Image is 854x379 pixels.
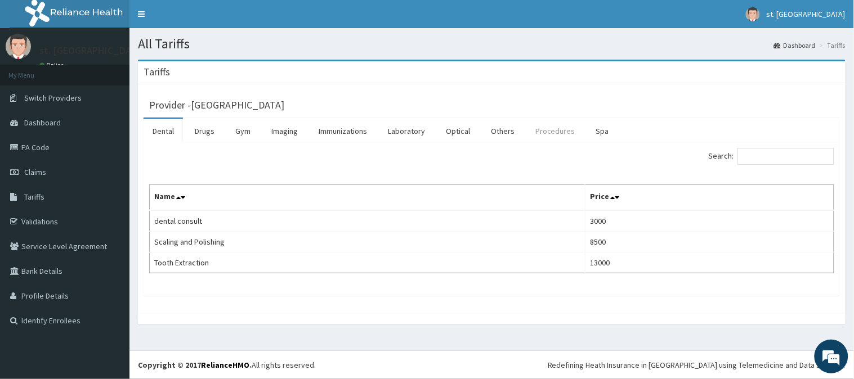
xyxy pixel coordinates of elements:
footer: All rights reserved. [129,350,854,379]
input: Search: [737,148,834,165]
a: Laboratory [379,119,434,143]
td: 3000 [585,210,834,232]
span: st. [GEOGRAPHIC_DATA] [767,9,846,19]
a: Optical [437,119,479,143]
li: Tariffs [817,40,846,50]
a: Imaging [262,119,307,143]
label: Search: [709,148,834,165]
a: Immunizations [310,119,376,143]
td: dental consult [150,210,585,232]
a: Gym [226,119,260,143]
h3: Provider - [GEOGRAPHIC_DATA] [149,100,284,110]
h1: All Tariffs [138,37,846,51]
a: Procedures [526,119,584,143]
a: Drugs [186,119,223,143]
a: RelianceHMO [201,360,249,370]
p: st. [GEOGRAPHIC_DATA] [39,46,146,56]
h3: Tariffs [144,67,170,77]
a: Others [482,119,524,143]
td: 8500 [585,232,834,252]
div: Redefining Heath Insurance in [GEOGRAPHIC_DATA] using Telemedicine and Data Science! [548,359,846,371]
a: Spa [587,119,618,143]
img: User Image [746,7,760,21]
a: Online [39,61,66,69]
span: Claims [24,167,46,177]
span: Dashboard [24,118,61,128]
td: Tooth Extraction [150,252,585,273]
span: Tariffs [24,192,44,202]
td: 13000 [585,252,834,273]
img: User Image [6,34,31,59]
a: Dental [144,119,183,143]
a: Dashboard [774,40,816,50]
th: Name [150,185,585,211]
strong: Copyright © 2017 . [138,360,252,370]
td: Scaling and Polishing [150,232,585,252]
th: Price [585,185,834,211]
span: Switch Providers [24,93,82,103]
